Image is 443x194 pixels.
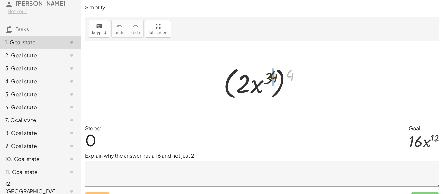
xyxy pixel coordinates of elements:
[5,142,57,150] div: 9. Goal state
[5,129,57,137] div: 8. Goal state
[5,39,57,46] div: 1. Goal state
[5,168,57,176] div: 11. Goal state
[149,30,167,35] span: fullscreen
[85,125,101,131] label: Steps:
[115,30,125,35] span: undo
[128,20,144,38] button: redoredo
[5,90,57,98] div: 5. Goal state
[68,51,76,59] i: Task not started.
[133,22,139,30] i: redo
[96,22,102,30] i: keyboard
[68,77,76,85] i: Task not started.
[145,20,171,38] button: fullscreen
[68,64,76,72] i: Task not started.
[68,103,76,111] i: Task not started.
[89,20,110,38] button: keyboardkeypad
[5,51,57,59] div: 2. Goal state
[68,90,76,98] i: Task not started.
[5,64,57,72] div: 3. Goal state
[131,30,140,35] span: redo
[5,116,57,124] div: 7. Goal state
[111,20,128,38] button: undoundo
[5,77,57,85] div: 4. Goal state
[68,129,76,137] i: Task not started.
[68,116,76,124] i: Task not started.
[68,168,76,176] i: Task not started.
[85,4,439,11] p: Simplify.
[5,103,57,111] div: 6. Goal state
[68,39,76,46] i: Task not started.
[92,30,106,35] span: keypad
[8,8,76,15] div: Not you?
[68,155,76,163] i: Task not started.
[85,130,96,150] span: 0
[5,155,57,163] div: 10. Goal state
[16,26,29,32] span: Tasks
[68,142,76,150] i: Task not started.
[116,22,123,30] i: undo
[85,152,439,160] p: Explain why the answer has a 16 and not just 2.
[409,124,439,132] div: Goal:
